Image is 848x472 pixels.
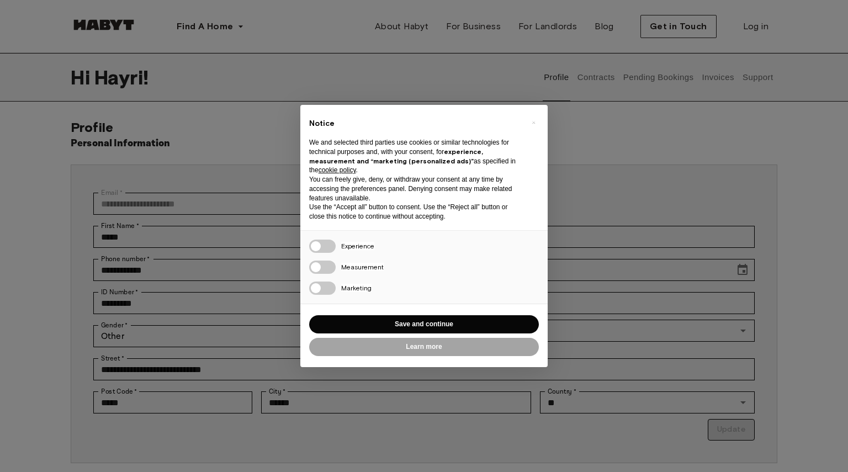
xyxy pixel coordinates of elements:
[341,263,384,271] span: Measurement
[341,284,372,292] span: Marketing
[309,118,521,129] h2: Notice
[309,203,521,221] p: Use the “Accept all” button to consent. Use the “Reject all” button or close this notice to conti...
[319,166,356,174] a: cookie policy
[309,175,521,203] p: You can freely give, deny, or withdraw your consent at any time by accessing the preferences pane...
[341,242,374,250] span: Experience
[309,147,483,165] strong: experience, measurement and “marketing (personalized ads)”
[524,114,542,131] button: Close this notice
[532,116,536,129] span: ×
[309,338,539,356] button: Learn more
[309,315,539,333] button: Save and continue
[309,138,521,175] p: We and selected third parties use cookies or similar technologies for technical purposes and, wit...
